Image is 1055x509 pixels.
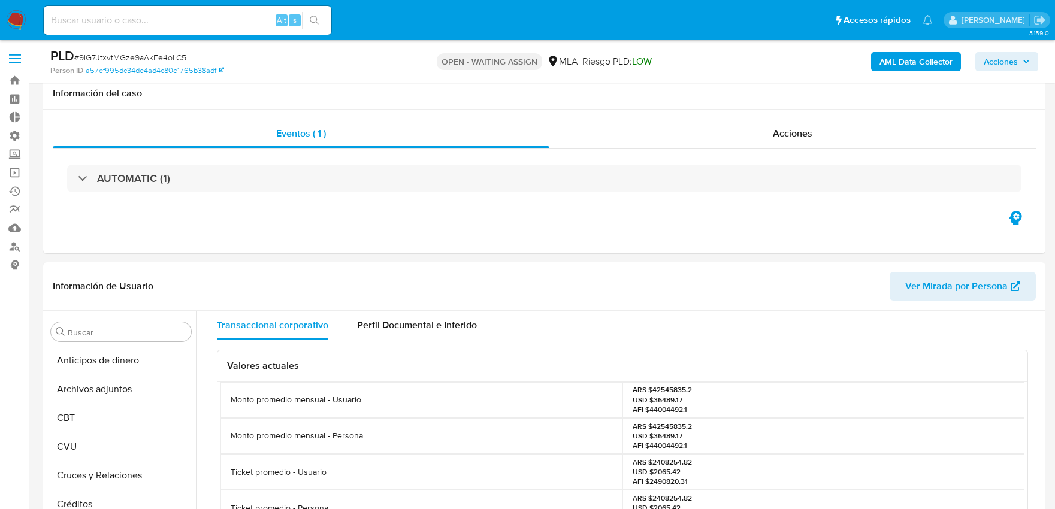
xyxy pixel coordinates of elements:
p: Ticket promedio - Usuario [231,466,327,478]
span: Acciones [773,126,812,140]
span: Perfil Documental e Inferido [357,318,477,332]
span: Acciones [984,52,1018,71]
p: OPEN - WAITING ASSIGN [437,53,542,70]
p: ARS $2408254.82 USD $2065.42 AFI $2490820.31 [633,458,692,487]
button: Buscar [56,327,65,337]
span: Alt [277,14,286,26]
a: Salir [1033,14,1046,26]
button: Ver Mirada por Persona [890,272,1036,301]
a: Notificaciones [923,15,933,25]
input: Buscar [68,327,186,338]
h3: Valores actuales [227,360,1018,372]
h1: Información del caso [53,87,1036,99]
span: # 9IG7JtxvtMGze9aAkFe4oLC5 [74,51,186,63]
button: Acciones [975,52,1038,71]
b: Person ID [50,65,83,76]
p: Monto promedio mensual - Usuario [231,394,361,405]
span: Eventos ( 1 ) [276,126,326,140]
div: AUTOMATIC (1) [67,165,1021,192]
button: AML Data Collector [871,52,961,71]
b: AML Data Collector [879,52,953,71]
span: s [293,14,297,26]
input: Buscar usuario o caso... [44,13,331,28]
b: PLD [50,46,74,65]
button: CVU [46,432,196,461]
button: CBT [46,404,196,432]
p: ARS $42545835.2 USD $36489.17 AFI $44004492.1 [633,422,692,451]
a: a57ef995dc34de4ad4c80e1765b38adf [86,65,224,76]
button: Archivos adjuntos [46,375,196,404]
button: Cruces y Relaciones [46,461,196,490]
button: Anticipos de dinero [46,346,196,375]
p: Monto promedio mensual - Persona [231,430,363,441]
h3: AUTOMATIC (1) [97,172,170,185]
button: search-icon [302,12,327,29]
span: Riesgo PLD: [582,55,652,68]
p: ARS $42545835.2 USD $36489.17 AFI $44004492.1 [633,385,692,414]
p: sandra.chabay@mercadolibre.com [962,14,1029,26]
span: Ver Mirada por Persona [905,272,1008,301]
h1: Información de Usuario [53,280,153,292]
span: Accesos rápidos [844,14,911,26]
span: Transaccional corporativo [217,318,328,332]
div: MLA [547,55,578,68]
span: LOW [632,54,652,68]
